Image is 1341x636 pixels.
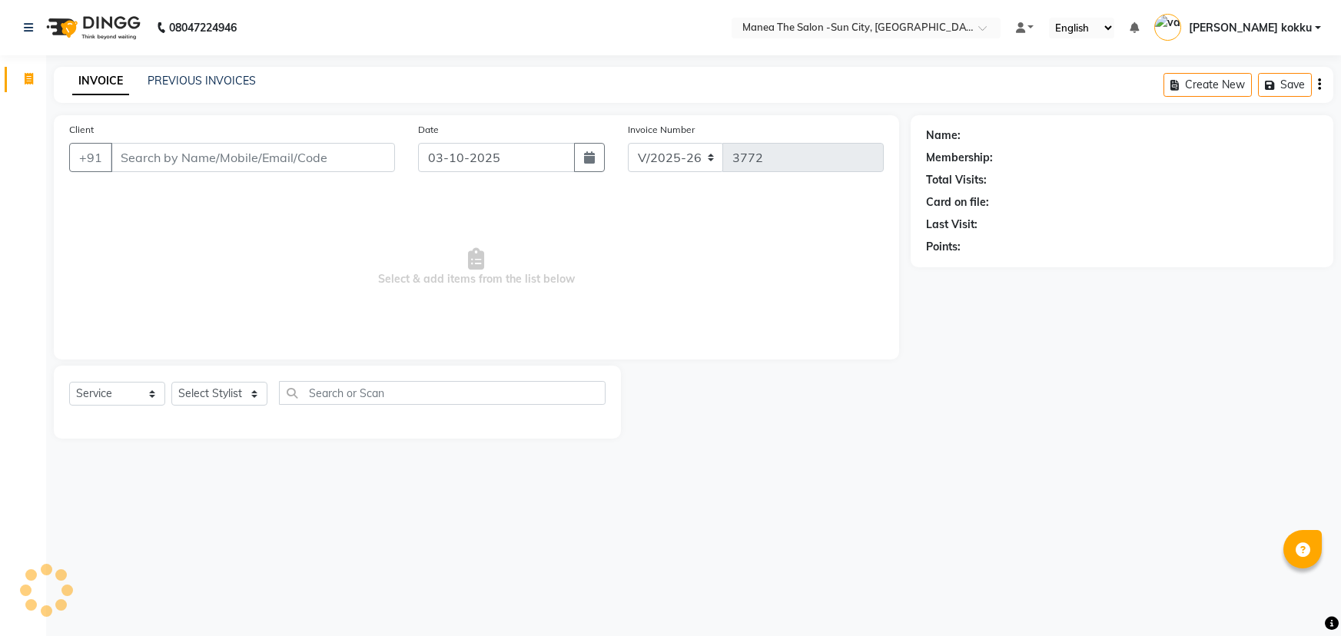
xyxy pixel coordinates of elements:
[926,194,989,210] div: Card on file:
[926,128,961,144] div: Name:
[279,381,606,405] input: Search or Scan
[69,190,884,344] span: Select & add items from the list below
[72,68,129,95] a: INVOICE
[926,150,993,166] div: Membership:
[1163,73,1252,97] button: Create New
[1258,73,1312,97] button: Save
[39,6,144,49] img: logo
[69,123,94,137] label: Client
[148,74,256,88] a: PREVIOUS INVOICES
[926,172,987,188] div: Total Visits:
[926,239,961,255] div: Points:
[1189,20,1312,36] span: [PERSON_NAME] kokku
[69,143,112,172] button: +91
[169,6,237,49] b: 08047224946
[926,217,978,233] div: Last Visit:
[418,123,439,137] label: Date
[1276,575,1326,621] iframe: chat widget
[1154,14,1181,41] img: vamsi kokku
[111,143,395,172] input: Search by Name/Mobile/Email/Code
[628,123,695,137] label: Invoice Number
